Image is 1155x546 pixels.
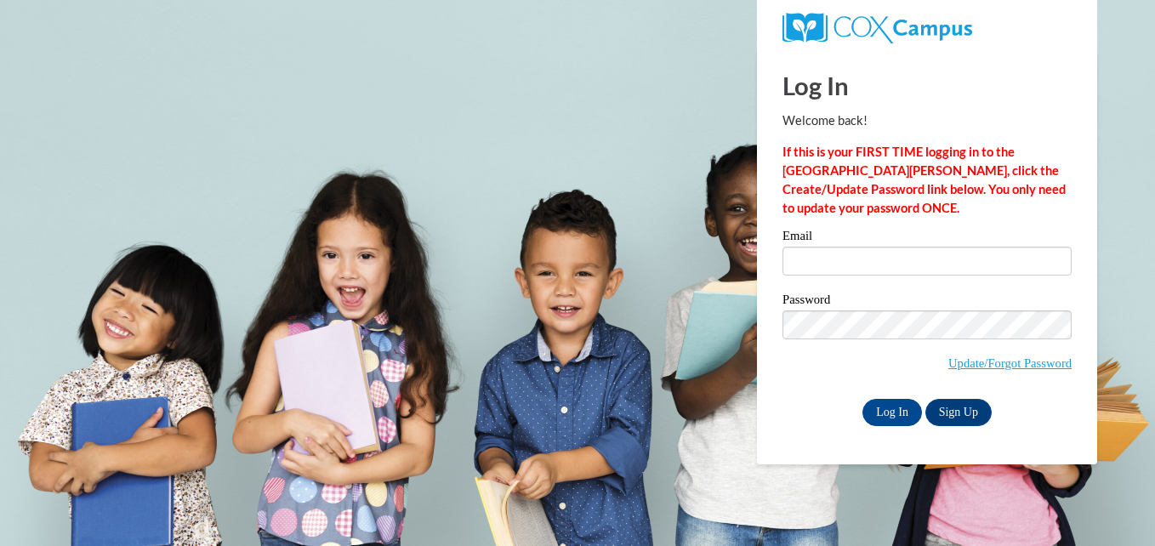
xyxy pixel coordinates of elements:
[782,20,972,34] a: COX Campus
[782,293,1072,310] label: Password
[925,399,992,426] a: Sign Up
[782,145,1066,215] strong: If this is your FIRST TIME logging in to the [GEOGRAPHIC_DATA][PERSON_NAME], click the Create/Upd...
[782,111,1072,130] p: Welcome back!
[782,230,1072,247] label: Email
[782,13,972,43] img: COX Campus
[948,356,1072,370] a: Update/Forgot Password
[782,68,1072,103] h1: Log In
[862,399,922,426] input: Log In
